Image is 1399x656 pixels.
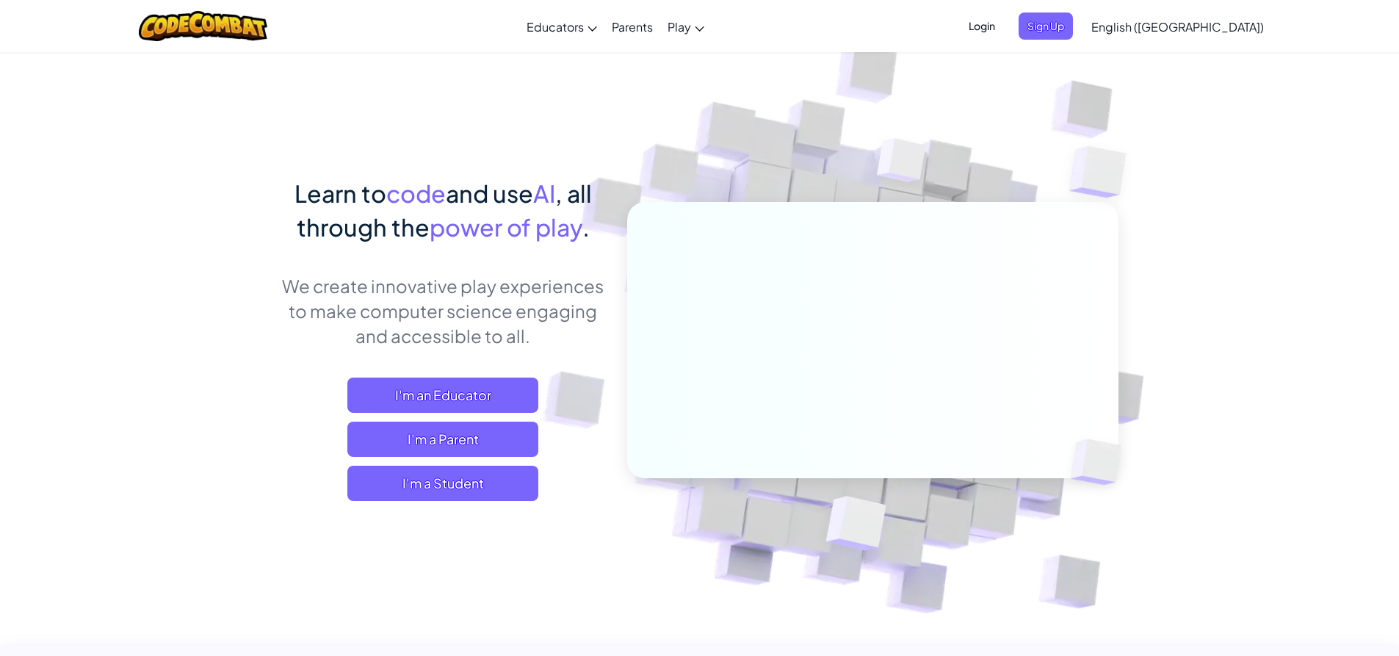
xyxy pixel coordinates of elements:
[789,465,921,587] img: Overlap cubes
[1019,12,1073,40] button: Sign Up
[519,7,604,46] a: Educators
[294,179,386,208] span: Learn to
[527,19,584,35] span: Educators
[533,179,555,208] span: AI
[446,179,533,208] span: and use
[1040,110,1167,234] img: Overlap cubes
[347,466,538,501] button: I'm a Student
[347,422,538,457] a: I'm a Parent
[1046,408,1156,516] img: Overlap cubes
[604,7,660,46] a: Parents
[582,212,590,242] span: .
[1091,19,1264,35] span: English ([GEOGRAPHIC_DATA])
[386,179,446,208] span: code
[668,19,691,35] span: Play
[281,273,605,348] p: We create innovative play experiences to make computer science engaging and accessible to all.
[660,7,712,46] a: Play
[139,11,267,41] img: CodeCombat logo
[347,378,538,413] a: I'm an Educator
[1084,7,1271,46] a: English ([GEOGRAPHIC_DATA])
[430,212,582,242] span: power of play
[849,109,955,219] img: Overlap cubes
[960,12,1004,40] button: Login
